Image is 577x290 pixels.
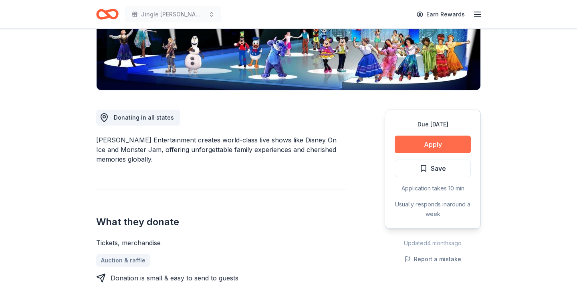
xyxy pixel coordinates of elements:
[385,238,481,248] div: Updated 4 months ago
[141,10,205,19] span: Jingle [PERSON_NAME]
[431,163,446,174] span: Save
[96,238,346,248] div: Tickets, merchandise
[96,135,346,164] div: [PERSON_NAME] Entertainment creates world-class live shows like Disney On Ice and Monster Jam, of...
[125,6,221,22] button: Jingle [PERSON_NAME]
[412,7,470,22] a: Earn Rewards
[395,136,471,153] button: Apply
[404,254,461,264] button: Report a mistake
[395,200,471,219] div: Usually responds in around a week
[96,254,150,267] a: Auction & raffle
[111,273,238,283] div: Donation is small & easy to send to guests
[96,5,119,24] a: Home
[96,216,346,228] h2: What they donate
[395,160,471,177] button: Save
[395,184,471,193] div: Application takes 10 min
[114,114,174,121] span: Donating in all states
[395,120,471,129] div: Due [DATE]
